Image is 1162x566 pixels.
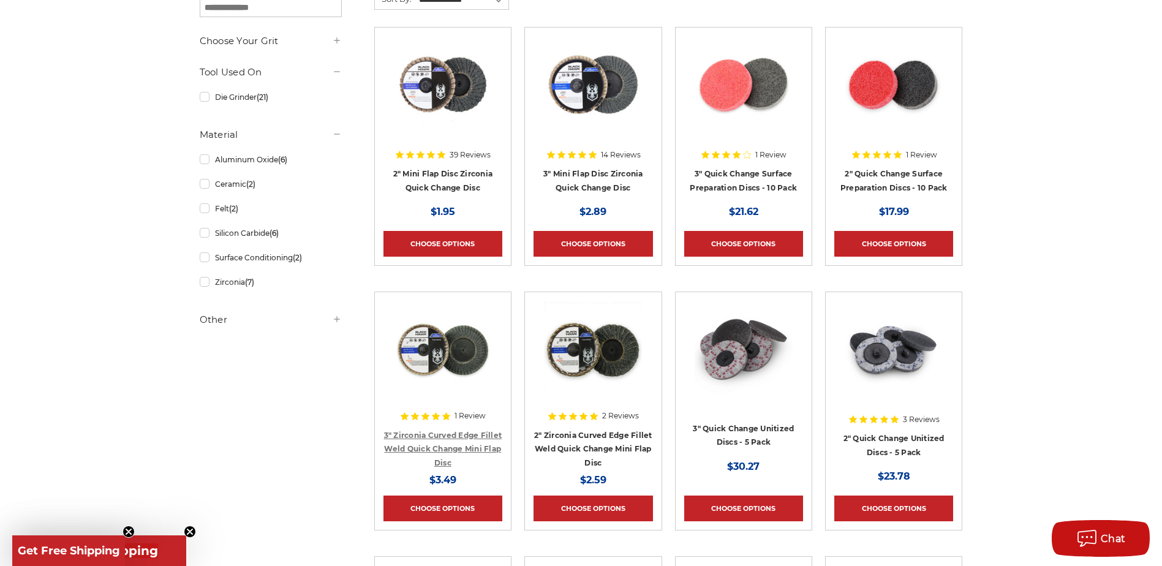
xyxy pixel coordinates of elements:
[200,271,342,293] a: Zirconia
[200,173,342,195] a: Ceramic
[579,206,606,217] span: $2.89
[693,424,794,447] a: 3" Quick Change Unitized Discs - 5 Pack
[450,151,491,159] span: 39 Reviews
[123,526,135,538] button: Close teaser
[834,496,953,521] a: Choose Options
[878,470,910,482] span: $23.78
[200,247,342,268] a: Surface Conditioning
[684,36,803,155] a: 3 inch surface preparation discs
[18,544,120,557] span: Get Free Shipping
[879,206,909,217] span: $17.99
[393,169,493,192] a: 2" Mini Flap Disc Zirconia Quick Change Disc
[906,151,937,159] span: 1 Review
[843,434,945,457] a: 2" Quick Change Unitized Discs - 5 Pack
[834,301,953,420] a: 2" Quick Change Unitized Discs - 5 Pack
[431,206,455,217] span: $1.95
[200,312,342,327] h5: Other
[684,496,803,521] a: Choose Options
[729,206,758,217] span: $21.62
[200,222,342,244] a: Silicon Carbide
[429,474,456,486] span: $3.49
[1101,533,1126,545] span: Chat
[695,36,793,134] img: 3 inch surface preparation discs
[534,496,652,521] a: Choose Options
[246,179,255,189] span: (2)
[755,151,787,159] span: 1 Review
[534,301,652,420] a: BHA 2 inch mini curved edge quick change flap discs
[534,231,652,257] a: Choose Options
[534,36,652,155] a: BHA 3" Quick Change 60 Grit Flap Disc for Fine Grinding and Finishing
[903,416,940,423] span: 3 Reviews
[601,151,641,159] span: 14 Reviews
[580,474,606,486] span: $2.59
[383,36,502,155] a: Black Hawk Abrasives 2-inch Zirconia Flap Disc with 60 Grit Zirconia for Smooth Finishing
[200,149,342,170] a: Aluminum Oxide
[200,127,342,142] h5: Material
[200,86,342,108] a: Die Grinder
[834,36,953,155] a: 2 inch surface preparation discs
[383,496,502,521] a: Choose Options
[534,431,652,467] a: 2" Zirconia Curved Edge Fillet Weld Quick Change Mini Flap Disc
[690,169,797,192] a: 3" Quick Change Surface Preparation Discs - 10 Pack
[200,34,342,48] h5: Choose Your Grit
[278,155,287,164] span: (6)
[544,301,642,399] img: BHA 2 inch mini curved edge quick change flap discs
[229,204,238,213] span: (2)
[543,169,643,192] a: 3" Mini Flap Disc Zirconia Quick Change Disc
[727,461,760,472] span: $30.27
[12,535,186,566] div: Get Free ShippingClose teaser
[684,301,803,420] a: 3" Quick Change Unitized Discs - 5 Pack
[184,526,196,538] button: Close teaser
[845,301,943,399] img: 2" Quick Change Unitized Discs - 5 Pack
[383,301,502,420] a: BHA 3 inch quick change curved edge flap discs
[384,431,502,467] a: 3" Zirconia Curved Edge Fillet Weld Quick Change Mini Flap Disc
[1052,520,1150,557] button: Chat
[12,535,125,566] div: Get Free ShippingClose teaser
[394,301,492,399] img: BHA 3 inch quick change curved edge flap discs
[845,36,943,134] img: 2 inch surface preparation discs
[394,36,492,134] img: Black Hawk Abrasives 2-inch Zirconia Flap Disc with 60 Grit Zirconia for Smooth Finishing
[834,231,953,257] a: Choose Options
[245,277,254,287] span: (7)
[383,231,502,257] a: Choose Options
[270,228,279,238] span: (6)
[684,231,803,257] a: Choose Options
[200,65,342,80] h5: Tool Used On
[544,36,642,134] img: BHA 3" Quick Change 60 Grit Flap Disc for Fine Grinding and Finishing
[293,253,302,262] span: (2)
[840,169,948,192] a: 2" Quick Change Surface Preparation Discs - 10 Pack
[257,92,268,102] span: (21)
[200,198,342,219] a: Felt
[695,301,793,399] img: 3" Quick Change Unitized Discs - 5 Pack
